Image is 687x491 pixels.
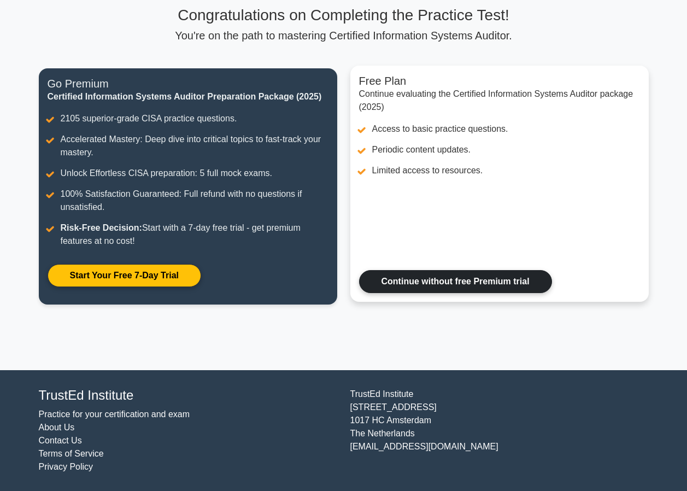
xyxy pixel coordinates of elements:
h3: Congratulations on Completing the Practice Test! [39,6,649,25]
h4: TrustEd Institute [39,388,337,404]
a: Privacy Policy [39,462,93,471]
div: TrustEd Institute [STREET_ADDRESS] 1017 HC Amsterdam The Netherlands [EMAIL_ADDRESS][DOMAIN_NAME] [344,388,655,474]
a: Practice for your certification and exam [39,410,190,419]
a: Start Your Free 7-Day Trial [48,264,201,287]
a: Continue without free Premium trial [359,270,552,293]
a: About Us [39,423,75,432]
a: Contact Us [39,436,82,445]
a: Terms of Service [39,449,104,458]
p: You're on the path to mastering Certified Information Systems Auditor. [39,29,649,42]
